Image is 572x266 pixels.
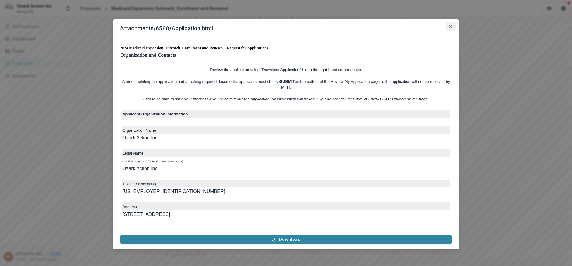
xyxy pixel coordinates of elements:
[122,182,156,186] font: Tax ID (xx-xxxxxxx)
[122,112,188,116] u: Applicant Organization Information
[122,166,158,171] font: Ozark Action Inc
[122,160,183,163] font: (as stated on the IRS tax determination letter)
[353,97,395,101] b: SAVE & FINISH LATER
[122,128,156,133] font: Organization Name
[122,212,170,217] font: [STREET_ADDRESS]
[122,151,143,155] font: Legal Name
[446,22,456,31] button: Close
[280,79,295,84] b: SUBMIT
[120,67,452,102] p: Review the application using "Download Application" link in the right-hand corner above. After co...
[113,19,459,37] header: Attachments/6580/Application.html
[120,45,452,51] p: 2024 Medicaid Expansion Outreach, Enrollment and Renewal - Request for Applications
[122,135,159,140] font: Ozark Action Inc.
[120,235,452,244] a: Download
[143,97,429,101] i: Please be sure to save your progress if you need to leave the application. All information will b...
[120,52,452,59] p: Organization and Contacts
[122,189,225,194] font: [US_EMPLOYER_IDENTIFICATION_NUMBER]
[122,205,137,209] font: Address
